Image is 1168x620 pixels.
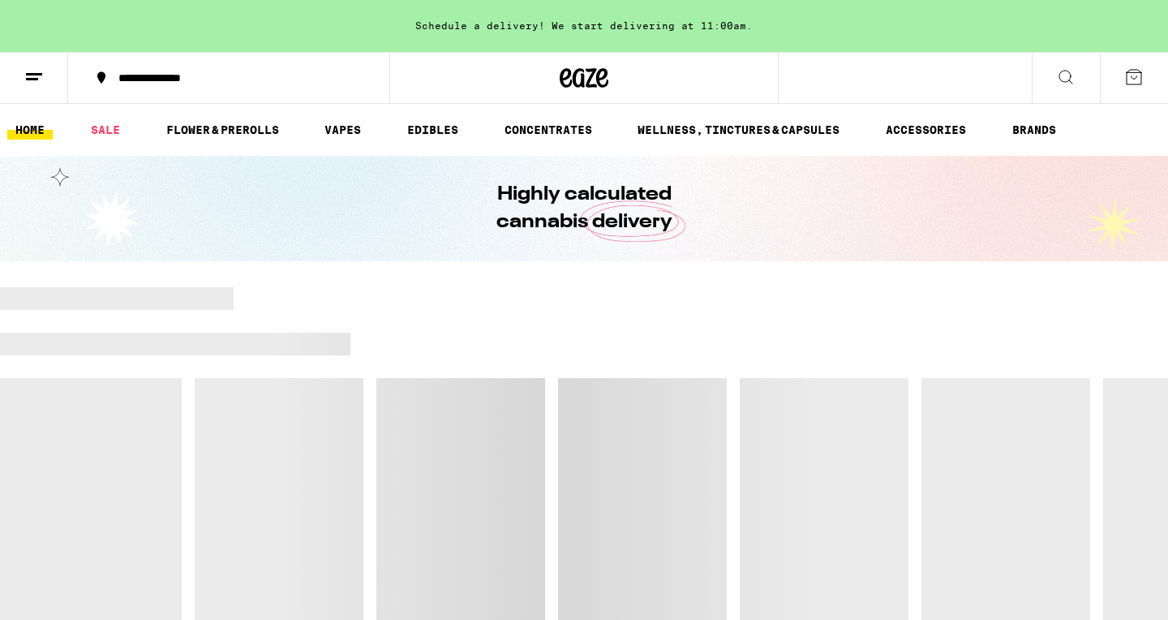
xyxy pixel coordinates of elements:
[83,120,128,140] a: SALE
[450,181,718,236] h1: Highly calculated cannabis delivery
[878,120,974,140] a: ACCESSORIES
[158,120,287,140] a: FLOWER & PREROLLS
[496,120,600,140] a: CONCENTRATES
[629,120,848,140] a: WELLNESS, TINCTURES & CAPSULES
[316,120,369,140] a: VAPES
[1004,120,1064,140] a: BRANDS
[7,120,53,140] a: HOME
[399,120,466,140] a: EDIBLES
[1063,571,1152,612] iframe: Opens a widget where you can find more information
